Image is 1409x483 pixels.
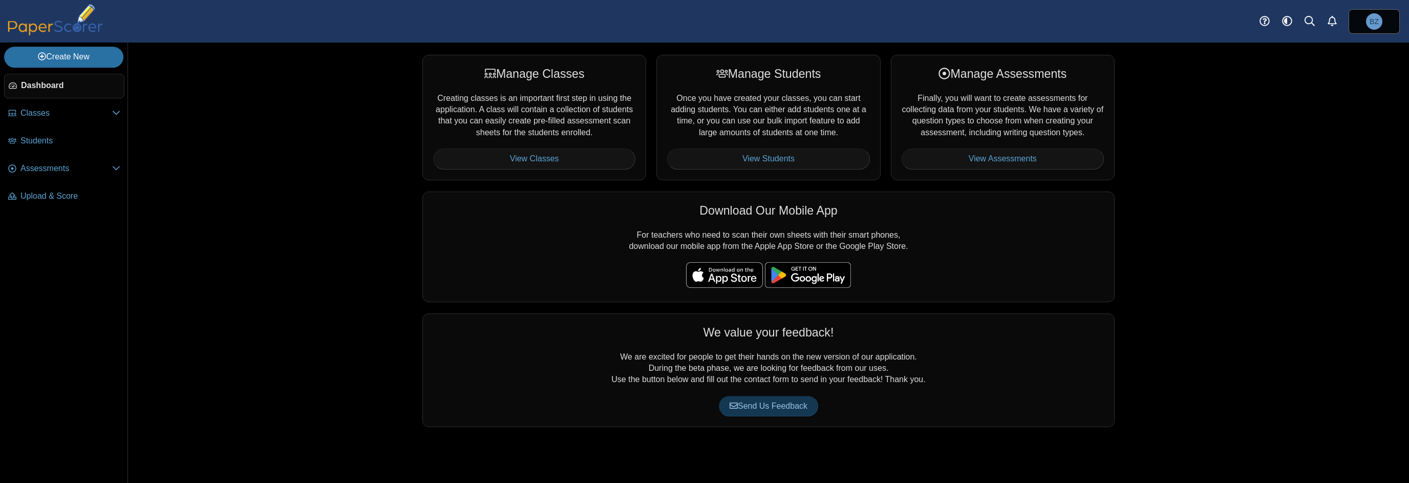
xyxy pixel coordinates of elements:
a: Students [4,129,124,154]
a: View Assessments [902,149,1104,169]
a: PaperScorer [4,28,106,37]
span: Bo Zhang [1366,13,1382,30]
span: Assessments [20,163,112,174]
div: We value your feedback! [433,324,1104,341]
span: Classes [20,108,112,119]
div: Creating classes is an important first step in using the application. A class will contain a coll... [422,55,646,180]
span: Students [20,135,120,146]
a: Assessments [4,157,124,181]
div: Manage Classes [433,66,635,82]
span: Dashboard [21,80,120,91]
div: Once you have created your classes, you can start adding students. You can either add students on... [656,55,880,180]
div: Download Our Mobile App [433,202,1104,219]
div: Manage Students [667,66,869,82]
div: We are excited for people to get their hands on the new version of our application. During the be... [422,313,1115,427]
span: Bo Zhang [1370,18,1379,25]
img: apple-store-badge.svg [686,262,763,288]
a: Classes [4,101,124,126]
a: Create New [4,47,123,67]
div: For teachers who need to scan their own sheets with their smart phones, download our mobile app f... [422,192,1115,302]
a: View Students [667,149,869,169]
a: Upload & Score [4,184,124,209]
span: Send Us Feedback [730,402,807,410]
a: Alerts [1321,10,1343,33]
a: Send Us Feedback [719,396,818,416]
a: Bo Zhang [1349,9,1400,34]
img: google-play-badge.png [765,262,851,288]
a: Dashboard [4,74,124,98]
div: Manage Assessments [902,66,1104,82]
div: Finally, you will want to create assessments for collecting data from your students. We have a va... [891,55,1115,180]
a: View Classes [433,149,635,169]
img: PaperScorer [4,4,106,35]
span: Upload & Score [20,191,120,202]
